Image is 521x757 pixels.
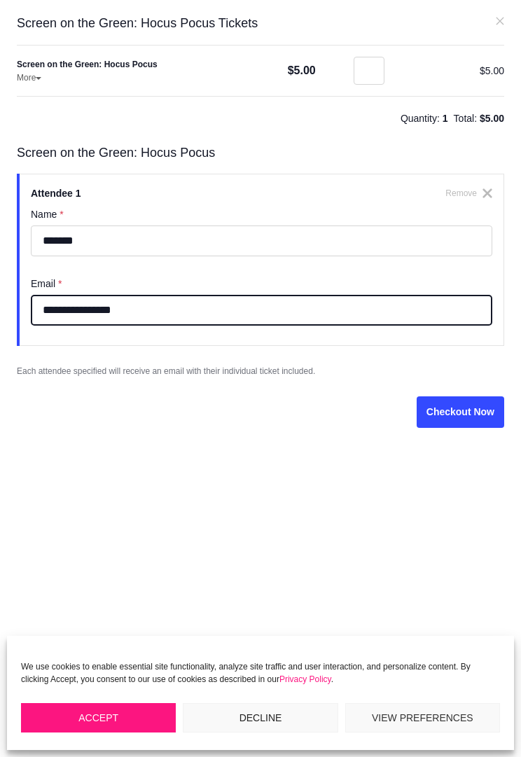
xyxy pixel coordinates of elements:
label: Name [31,207,492,223]
p: We use cookies to enable essential site functionality, analyze site traffic and user interaction,... [21,660,500,686]
button: View preferences [345,703,500,732]
button: Accept [21,703,176,732]
button: Checkout Now [417,396,504,428]
label: Email [31,276,492,292]
a: Privacy Policy [279,674,331,684]
div: Each attendee specified will receive an email with their individual ticket included. [17,357,504,397]
button: Decline [183,703,338,732]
